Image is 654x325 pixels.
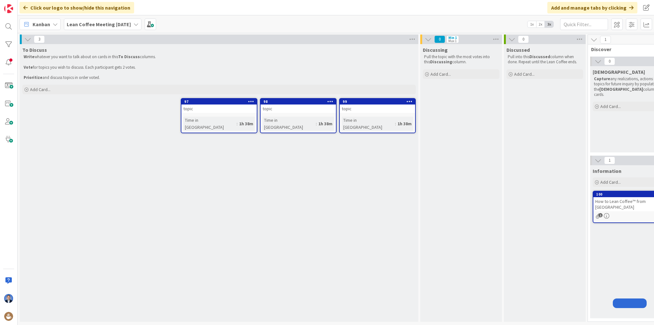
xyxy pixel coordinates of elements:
[263,99,336,104] div: 98
[19,2,134,13] div: Click our logo to show/hide this navigation
[395,120,396,127] span: :
[340,99,415,113] div: 99topic
[317,120,334,127] div: 1h 38m
[448,36,457,39] div: Min 1
[396,120,413,127] div: 1h 38m
[600,104,621,109] span: Add Card...
[424,54,498,65] p: Pull the topic with the most votes into this column.
[33,20,50,28] span: Kanban
[24,54,34,59] strong: Write
[604,157,615,164] span: 1
[181,99,257,104] div: 97
[604,58,615,65] span: 0
[183,117,237,131] div: Time in [GEOGRAPHIC_DATA]
[181,104,257,113] div: topic
[181,99,257,113] div: 97topic
[118,54,140,59] strong: To Discuss
[24,75,414,80] p: and discuss topics in order voted.
[593,168,621,174] span: Information
[238,120,255,127] div: 1h 38m
[448,39,457,43] div: Max 1
[430,59,452,65] strong: Discussing
[24,75,42,80] strong: Prioritize
[340,104,415,113] div: topic
[598,213,603,217] span: 1
[67,21,131,27] b: Lean Coffee Meeting [DATE]
[599,87,643,92] strong: [DEMOGRAPHIC_DATA]
[24,54,414,59] p: whatever you want to talk about on cards in this columns.
[560,19,608,30] input: Quick Filter...
[343,99,415,104] div: 99
[518,35,529,43] span: 0
[514,71,535,77] span: Add Card...
[24,65,33,70] strong: Vote
[506,47,530,53] span: Discussed
[545,21,553,27] span: 3x
[30,87,50,92] span: Add Card...
[593,69,645,75] span: Epiphany
[181,98,257,133] a: 97topicTime in [GEOGRAPHIC_DATA]:1h 38m
[261,99,336,113] div: 98topic
[430,71,451,77] span: Add Card...
[260,98,337,133] a: 98topicTime in [GEOGRAPHIC_DATA]:1h 38m
[22,47,47,53] span: To Discuss
[261,104,336,113] div: topic
[434,35,445,43] span: 0
[508,54,582,65] p: Pull into this column when done. Repeat until the Lean Coffee ends.
[547,2,637,13] div: Add and manage tabs by clicking
[600,36,611,43] span: 1
[339,98,416,133] a: 99topicTime in [GEOGRAPHIC_DATA]:1h 38m
[237,120,238,127] span: :
[529,54,550,59] strong: Discussed
[594,76,610,81] strong: Capture
[4,4,13,13] img: Visit kanbanzone.com
[262,117,316,131] div: Time in [GEOGRAPHIC_DATA]
[261,99,336,104] div: 98
[4,312,13,321] img: avatar
[536,21,545,27] span: 2x
[342,117,395,131] div: Time in [GEOGRAPHIC_DATA]
[24,65,414,70] p: for topics you wish to discuss. Each participant gets 2 votes.
[600,179,621,185] span: Add Card...
[528,21,536,27] span: 1x
[184,99,257,104] div: 97
[4,294,13,303] img: DP
[340,99,415,104] div: 99
[423,47,448,53] span: Discussing
[34,35,45,43] span: 3
[316,120,317,127] span: :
